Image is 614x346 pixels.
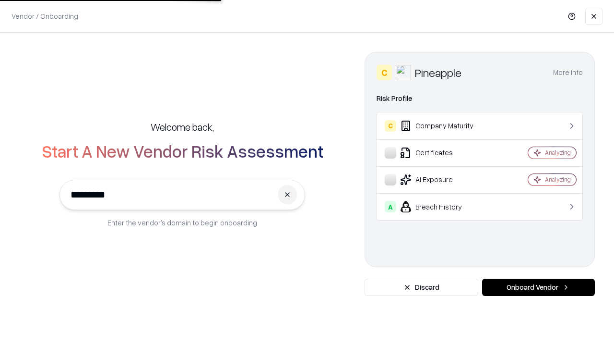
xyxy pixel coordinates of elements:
[553,64,583,81] button: More info
[12,11,78,21] p: Vendor / Onboarding
[385,147,499,159] div: Certificates
[377,93,583,104] div: Risk Profile
[396,65,411,80] img: Pineapple
[42,141,323,161] h2: Start A New Vendor Risk Assessment
[385,201,396,212] div: A
[385,201,499,212] div: Breach History
[385,120,499,132] div: Company Maturity
[365,279,478,296] button: Discard
[482,279,595,296] button: Onboard Vendor
[415,65,461,80] div: Pineapple
[385,174,499,185] div: AI Exposure
[107,218,257,228] p: Enter the vendor’s domain to begin onboarding
[151,120,214,134] h5: Welcome back,
[377,65,392,80] div: C
[545,175,571,184] div: Analyzing
[545,148,571,157] div: Analyzing
[385,120,396,132] div: C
